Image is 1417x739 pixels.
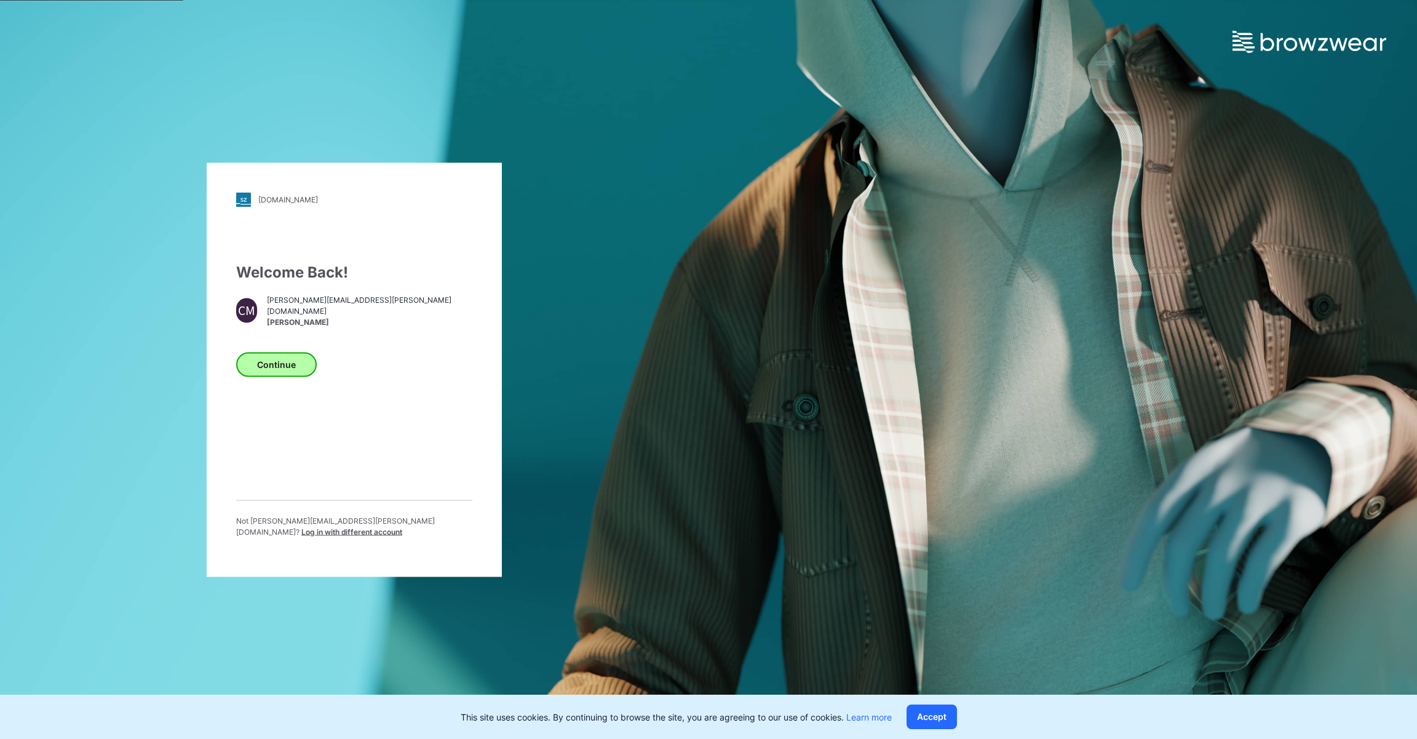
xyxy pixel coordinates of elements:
span: [PERSON_NAME] [267,317,472,328]
span: [PERSON_NAME][EMAIL_ADDRESS][PERSON_NAME][DOMAIN_NAME] [267,295,472,317]
span: Log in with different account [301,527,402,536]
p: This site uses cookies. By continuing to browse the site, you are agreeing to our use of cookies. [461,711,892,724]
img: stylezone-logo.562084cfcfab977791bfbf7441f1a819.svg [236,192,251,207]
button: Accept [907,705,957,729]
p: Not [PERSON_NAME][EMAIL_ADDRESS][PERSON_NAME][DOMAIN_NAME] ? [236,515,472,537]
div: [DOMAIN_NAME] [258,195,318,204]
a: [DOMAIN_NAME] [236,192,472,207]
a: Learn more [846,712,892,722]
div: Welcome Back! [236,261,472,283]
button: Continue [236,352,317,377]
div: CM [236,298,257,322]
img: browzwear-logo.e42bd6dac1945053ebaf764b6aa21510.svg [1232,31,1386,53]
